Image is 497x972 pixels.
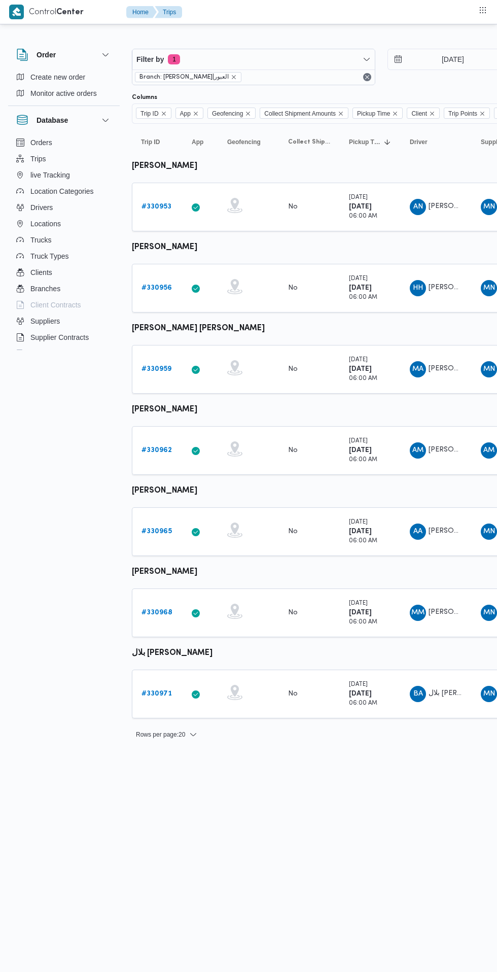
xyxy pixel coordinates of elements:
[30,283,60,295] span: Branches
[132,244,197,251] b: [PERSON_NAME]
[481,199,497,215] div: Maina Najib Shfiq Qladah
[30,185,94,197] span: Location Categories
[136,728,185,741] span: Rows per page : 20
[141,609,172,616] b: # 330968
[429,111,435,117] button: Remove Client from selection in this group
[30,218,61,230] span: Locations
[411,108,427,119] span: Client
[349,601,368,606] small: [DATE]
[349,682,368,687] small: [DATE]
[361,71,373,83] button: Remove
[141,690,172,697] b: # 330971
[30,348,56,360] span: Devices
[483,686,495,702] span: MN
[481,524,497,540] div: Maina Najib Shfiq Qladah
[349,619,377,625] small: 06:00 AM
[132,49,375,70] button: Filter by1 active filters
[410,686,426,702] div: Bilal Alsaid Isamaail Isamaail
[413,524,422,540] span: AA
[37,49,56,61] h3: Order
[429,284,486,291] span: [PERSON_NAME]
[16,49,112,61] button: Order
[288,138,331,146] span: Collect Shipment Amounts
[132,162,197,170] b: [PERSON_NAME]
[141,363,171,375] a: #330959
[132,487,197,495] b: [PERSON_NAME]
[175,108,203,119] span: App
[16,114,112,126] button: Database
[155,6,182,18] button: Trips
[411,605,424,621] span: MM
[132,728,201,741] button: Rows per page:20
[212,108,243,119] span: Geofencing
[481,280,497,296] div: Maina Najib Shfiq Qladah
[288,284,298,293] div: No
[30,169,70,181] span: live Tracking
[288,202,298,212] div: No
[12,313,116,329] button: Suppliers
[12,264,116,281] button: Clients
[481,361,497,377] div: Maina Najib Shfiq Qladah
[349,366,372,372] b: [DATE]
[349,138,381,146] span: Pickup Time; Sorted in descending order
[349,357,368,363] small: [DATE]
[141,447,172,454] b: # 330962
[483,442,494,459] span: AM
[410,605,426,621] div: Mahmood Muhammad Said Muhammad
[141,138,160,146] span: Trip ID
[30,234,51,246] span: Trucks
[12,69,116,85] button: Create new order
[349,438,368,444] small: [DATE]
[126,6,157,18] button: Home
[410,280,426,296] div: Hsham Hussain Abadallah Abadaljwad
[12,216,116,232] button: Locations
[444,108,490,119] span: Trip Points
[12,329,116,345] button: Supplier Contracts
[8,134,120,354] div: Database
[349,285,372,291] b: [DATE]
[180,108,191,119] span: App
[231,74,237,80] button: remove selected entity
[349,457,377,463] small: 06:00 AM
[448,108,477,119] span: Trip Points
[483,361,495,377] span: MN
[141,444,172,457] a: #330962
[136,53,164,65] span: Filter by
[483,280,495,296] span: MN
[141,282,172,294] a: #330956
[483,605,495,621] span: MN
[349,203,372,210] b: [DATE]
[483,199,495,215] span: MN
[12,297,116,313] button: Client Contracts
[349,295,377,300] small: 06:00 AM
[135,72,241,82] span: Branch: دانون|العبور
[264,108,336,119] span: Collect Shipment Amounts
[227,138,261,146] span: Geofencing
[429,528,486,534] span: [PERSON_NAME]
[357,108,390,119] span: Pickup Time
[12,281,116,297] button: Branches
[12,183,116,199] button: Location Categories
[141,203,171,210] b: # 330953
[132,568,197,576] b: [PERSON_NAME]
[410,361,426,377] div: Mahmood Ashraf Hassan Alaioah Mtbolai
[161,111,167,117] button: Remove Trip ID from selection in this group
[188,134,213,150] button: App
[413,280,423,296] span: HH
[410,524,426,540] div: Albadraoi Abadalsadq Rafaai
[288,527,298,536] div: No
[168,54,180,64] span: 1 active filters
[140,108,159,119] span: Trip ID
[407,108,440,119] span: Client
[12,85,116,101] button: Monitor active orders
[349,609,372,616] b: [DATE]
[349,214,377,219] small: 06:00 AM
[410,442,426,459] div: Abozaid Muhammad Abozaid Said
[56,9,84,16] b: Center
[12,151,116,167] button: Trips
[349,690,372,697] b: [DATE]
[338,111,344,117] button: Remove Collect Shipment Amounts from selection in this group
[139,73,229,82] span: Branch: [PERSON_NAME]|العبور
[9,5,24,19] img: X8yXhbKr1z7QwAAAABJRU5ErkJggg==
[141,366,171,372] b: # 330959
